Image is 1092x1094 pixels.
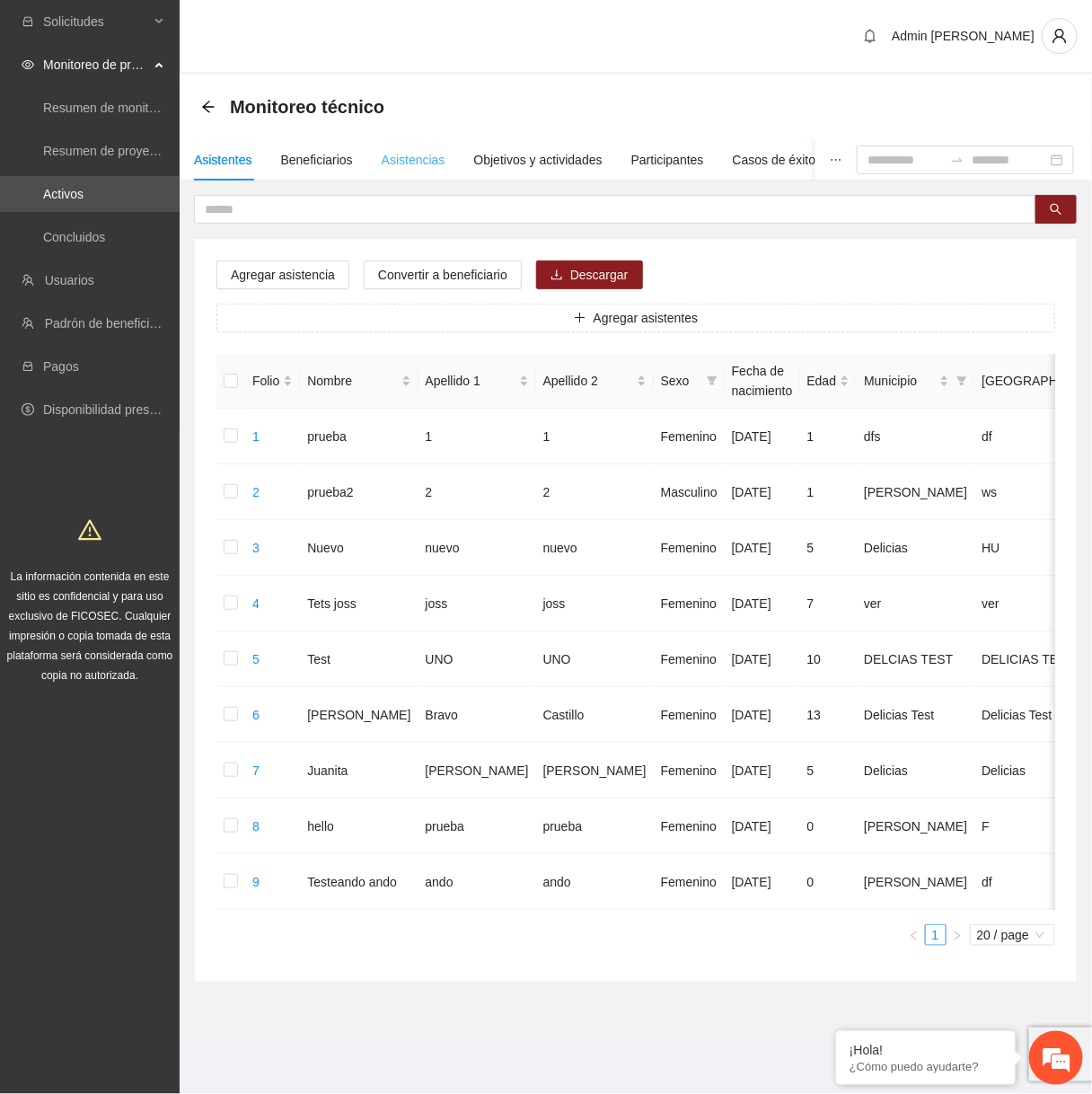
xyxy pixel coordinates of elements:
[654,798,725,854] td: Femenino
[725,464,800,520] td: [DATE]
[536,798,654,854] td: prueba
[536,520,654,576] td: nuevo
[43,359,79,374] a: Pagos
[300,798,418,854] td: hello
[654,520,725,576] td: Femenino
[201,100,216,115] div: Back
[418,854,536,910] td: ando
[45,316,177,331] a: Padrón de beneficiarios
[536,464,654,520] td: 2
[947,924,968,946] button: right
[574,312,586,326] span: plus
[926,925,946,945] a: 1
[857,576,974,631] td: ver
[536,743,654,798] td: [PERSON_NAME]
[252,652,260,666] a: 5
[536,687,654,743] td: Castillo
[216,260,349,289] button: Agregar asistencia
[654,464,725,520] td: Masculino
[857,854,974,910] td: [PERSON_NAME]
[654,687,725,743] td: Femenino
[725,409,800,464] td: [DATE]
[953,367,971,394] span: filter
[857,354,974,409] th: Municipio
[807,371,837,391] span: Edad
[570,265,629,285] span: Descargar
[300,576,418,631] td: Tets joss
[536,354,654,409] th: Apellido 2
[864,371,936,391] span: Municipio
[903,924,925,946] li: Previous Page
[800,854,858,910] td: 0
[300,687,418,743] td: [PERSON_NAME]
[977,925,1048,945] span: 20 / page
[382,150,445,170] div: Asistencias
[300,854,418,910] td: Testeando ando
[536,576,654,631] td: joss
[300,520,418,576] td: Nuevo
[725,520,800,576] td: [DATE]
[245,354,300,409] th: Folio
[378,265,507,285] span: Convertir a beneficiario
[418,409,536,464] td: 1
[654,743,725,798] td: Femenino
[43,4,149,40] span: Solicitudes
[543,371,633,391] span: Apellido 2
[850,1060,1002,1073] p: ¿Cómo puedo ayudarte?
[950,153,964,167] span: swap-right
[300,464,418,520] td: prueba2
[300,409,418,464] td: prueba
[281,150,353,170] div: Beneficiarios
[43,402,197,417] a: Disponibilidad presupuestal
[800,520,858,576] td: 5
[78,518,101,542] span: warning
[22,15,34,28] span: inbox
[725,687,800,743] td: [DATE]
[536,409,654,464] td: 1
[857,520,974,576] td: Delicias
[43,230,105,244] a: Concluidos
[725,743,800,798] td: [DATE]
[857,687,974,743] td: Delicias Test
[536,260,643,289] button: downloadDescargar
[1035,195,1077,224] button: search
[857,743,974,798] td: Delicias
[550,269,563,283] span: download
[43,187,84,201] a: Activos
[252,485,260,499] a: 2
[857,409,974,464] td: dfs
[418,687,536,743] td: Bravo
[857,798,974,854] td: [PERSON_NAME]
[418,631,536,687] td: UNO
[426,371,515,391] span: Apellido 1
[631,150,704,170] div: Participantes
[418,798,536,854] td: prueba
[857,464,974,520] td: [PERSON_NAME]
[654,631,725,687] td: Femenino
[364,260,522,289] button: Convertir a beneficiario
[800,409,858,464] td: 1
[970,924,1055,946] div: Page Size
[950,153,964,167] span: to
[654,854,725,910] td: Femenino
[800,798,858,854] td: 0
[903,924,925,946] button: left
[194,150,252,170] div: Asistentes
[800,743,858,798] td: 5
[725,854,800,910] td: [DATE]
[800,631,858,687] td: 10
[956,375,967,386] span: filter
[201,100,216,114] span: arrow-left
[474,150,603,170] div: Objetivos y actividades
[307,371,397,391] span: Nombre
[830,154,842,166] span: ellipsis
[952,931,963,941] span: right
[654,409,725,464] td: Femenino
[1042,18,1078,54] button: user
[800,687,858,743] td: 13
[857,631,974,687] td: DELCIAS TEST
[252,763,260,778] a: 7
[654,576,725,631] td: Femenino
[725,576,800,631] td: [DATE]
[216,304,1055,332] button: plusAgregar asistentes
